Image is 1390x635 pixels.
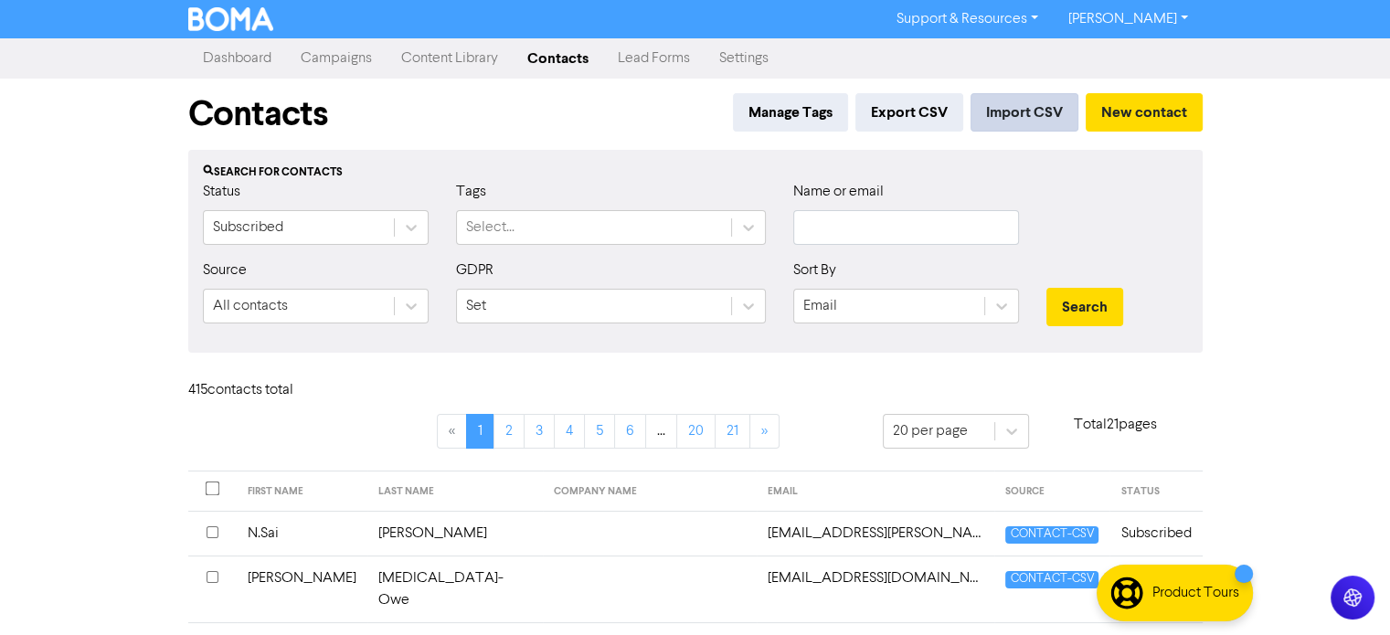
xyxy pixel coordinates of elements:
td: aaalliowe@me.com [757,556,994,622]
div: Set [466,295,486,317]
th: COMPANY NAME [543,471,757,512]
a: Settings [705,40,783,77]
button: Export CSV [855,93,963,132]
img: BOMA Logo [188,7,274,31]
button: Search [1046,288,1123,326]
label: Name or email [793,181,884,203]
div: All contacts [213,295,288,317]
button: Manage Tags [733,93,848,132]
div: Email [803,295,837,317]
td: N.Sai [237,511,367,556]
div: Select... [466,217,515,238]
a: Support & Resources [882,5,1053,34]
iframe: Chat Widget [1299,547,1390,635]
h1: Contacts [188,93,328,135]
th: STATUS [1109,471,1202,512]
a: Contacts [513,40,603,77]
button: Import CSV [971,93,1078,132]
label: Tags [456,181,486,203]
a: Campaigns [286,40,387,77]
button: New contact [1086,93,1203,132]
div: 20 per page [893,420,968,442]
td: [PERSON_NAME] [367,511,544,556]
td: Subscribed [1109,556,1202,622]
td: [PERSON_NAME] [237,556,367,622]
a: Page 21 [715,414,750,449]
th: EMAIL [757,471,994,512]
a: Page 5 [584,414,615,449]
a: Page 20 [676,414,716,449]
h6: 415 contact s total [188,382,334,399]
label: GDPR [456,259,493,281]
a: » [749,414,780,449]
a: Dashboard [188,40,286,77]
td: 148.chaitanya@gmail.com [757,511,994,556]
th: SOURCE [994,471,1109,512]
span: CONTACT-CSV [1005,571,1098,588]
a: Content Library [387,40,513,77]
a: Page 1 is your current page [466,414,494,449]
td: Subscribed [1109,511,1202,556]
div: Search for contacts [203,164,1188,181]
div: Subscribed [213,217,283,238]
p: Total 21 pages [1029,414,1203,436]
a: [PERSON_NAME] [1053,5,1202,34]
a: Page 4 [554,414,585,449]
a: Page 3 [524,414,555,449]
th: LAST NAME [367,471,544,512]
a: Lead Forms [603,40,705,77]
label: Status [203,181,240,203]
a: Page 6 [614,414,646,449]
label: Source [203,259,247,281]
span: CONTACT-CSV [1005,526,1098,544]
td: [MEDICAL_DATA]-Owe [367,556,544,622]
a: Page 2 [493,414,525,449]
th: FIRST NAME [237,471,367,512]
label: Sort By [793,259,836,281]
